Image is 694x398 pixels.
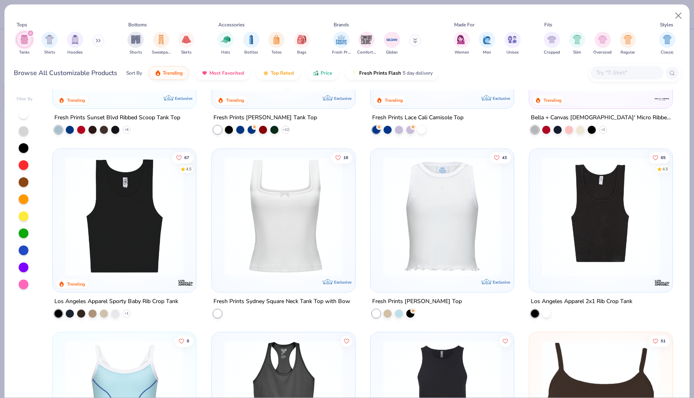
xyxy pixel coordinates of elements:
[483,49,491,56] span: Men
[386,49,398,56] span: Gildan
[544,49,560,56] span: Cropped
[331,152,352,163] button: Like
[649,152,670,163] button: Like
[659,32,675,56] div: filter for Classic
[360,34,373,46] img: Comfort Colors Image
[213,113,317,123] div: Fresh Prints [PERSON_NAME] Tank Top
[306,66,338,80] button: Price
[184,155,189,159] span: 67
[384,32,400,56] div: filter for Gildan
[544,32,560,56] button: filter button
[268,32,284,56] div: filter for Totes
[357,32,376,56] button: filter button
[573,35,582,44] img: Slim Image
[155,70,161,76] img: trending.gif
[547,35,556,44] img: Cropped Image
[357,32,376,56] div: filter for Comfort Colors
[663,35,672,44] img: Classic Image
[195,66,250,80] button: Most Favorited
[201,70,208,76] img: most_fav.gif
[454,32,470,56] button: filter button
[332,32,351,56] button: filter button
[661,49,674,56] span: Classic
[41,32,58,56] button: filter button
[621,49,635,56] span: Regular
[127,32,144,56] div: filter for Shorts
[343,155,348,159] span: 18
[14,68,117,78] div: Browse All Customizable Products
[544,21,552,28] div: Fits
[332,32,351,56] div: filter for Fresh Prints
[172,152,193,163] button: Like
[41,32,58,56] div: filter for Shirts
[321,70,332,76] span: Price
[218,21,245,28] div: Accessories
[54,113,180,123] div: Fresh Prints Sunset Blvd Ribbed Scoop Tank Top
[149,66,189,80] button: Trending
[506,49,519,56] span: Unisex
[372,297,462,307] div: Fresh Prints [PERSON_NAME] Top
[157,35,166,44] img: Sweatpants Image
[243,32,259,56] div: filter for Bottles
[127,32,144,56] button: filter button
[500,335,511,346] button: Like
[17,21,27,28] div: Tops
[178,32,194,56] button: filter button
[61,157,188,275] img: 0078be9a-03b3-411b-89be-d603b0ff0527
[384,32,400,56] button: filter button
[256,66,300,80] button: Top Rated
[493,280,510,285] span: Exclusive
[129,49,142,56] span: Shorts
[341,335,352,346] button: Like
[332,49,351,56] span: Fresh Prints
[178,275,194,291] img: Los Angeles Apparel logo
[620,32,636,56] button: filter button
[218,32,234,56] button: filter button
[502,155,507,159] span: 43
[263,70,269,76] img: TopRated.gif
[71,35,80,44] img: Hoodies Image
[125,127,129,132] span: + 6
[457,35,466,44] img: Women Image
[661,339,666,343] span: 51
[454,32,470,56] div: filter for Women
[271,70,294,76] span: Top Rated
[335,34,347,46] img: Fresh Prints Image
[351,70,358,76] img: flash.gif
[347,157,474,275] img: cc3d916b-68d4-4adc-bff0-ffa346578d89
[152,32,170,56] div: filter for Sweatpants
[128,21,147,28] div: Bottoms
[334,21,349,28] div: Brands
[537,157,664,275] img: 6c4b066c-2f15-42b2-bf81-c85d51316157
[479,32,495,56] button: filter button
[569,32,585,56] div: filter for Slim
[45,35,54,44] img: Shirts Image
[372,113,463,123] div: Fresh Prints Lace Cali Camisole Top
[247,35,256,44] img: Bottles Image
[187,339,189,343] span: 8
[454,21,474,28] div: Made For
[573,49,581,56] span: Slim
[531,113,671,123] div: Bella + Canvas [DEMOGRAPHIC_DATA]' Micro Ribbed Racerback Tank
[244,49,258,56] span: Bottles
[601,127,605,132] span: + 1
[181,49,192,56] span: Skirts
[506,157,633,275] img: 57f7ffc1-d56b-47ad-9ae6-205cac8a4ec2
[178,32,194,56] div: filter for Skirts
[654,91,670,107] img: Bella + Canvas logo
[44,49,55,56] span: Shirts
[504,32,521,56] div: filter for Unisex
[598,35,607,44] img: Oversized Image
[163,70,183,76] span: Trending
[213,297,350,307] div: Fresh Prints Sydney Square Neck Tank Top with Bow
[218,32,234,56] div: filter for Hats
[593,49,612,56] span: Oversized
[175,335,193,346] button: Like
[620,32,636,56] div: filter for Regular
[125,311,129,316] span: + 1
[403,69,433,78] span: 5 day delivery
[357,49,376,56] span: Comfort Colors
[455,49,469,56] span: Women
[493,96,510,101] span: Exclusive
[221,49,230,56] span: Hats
